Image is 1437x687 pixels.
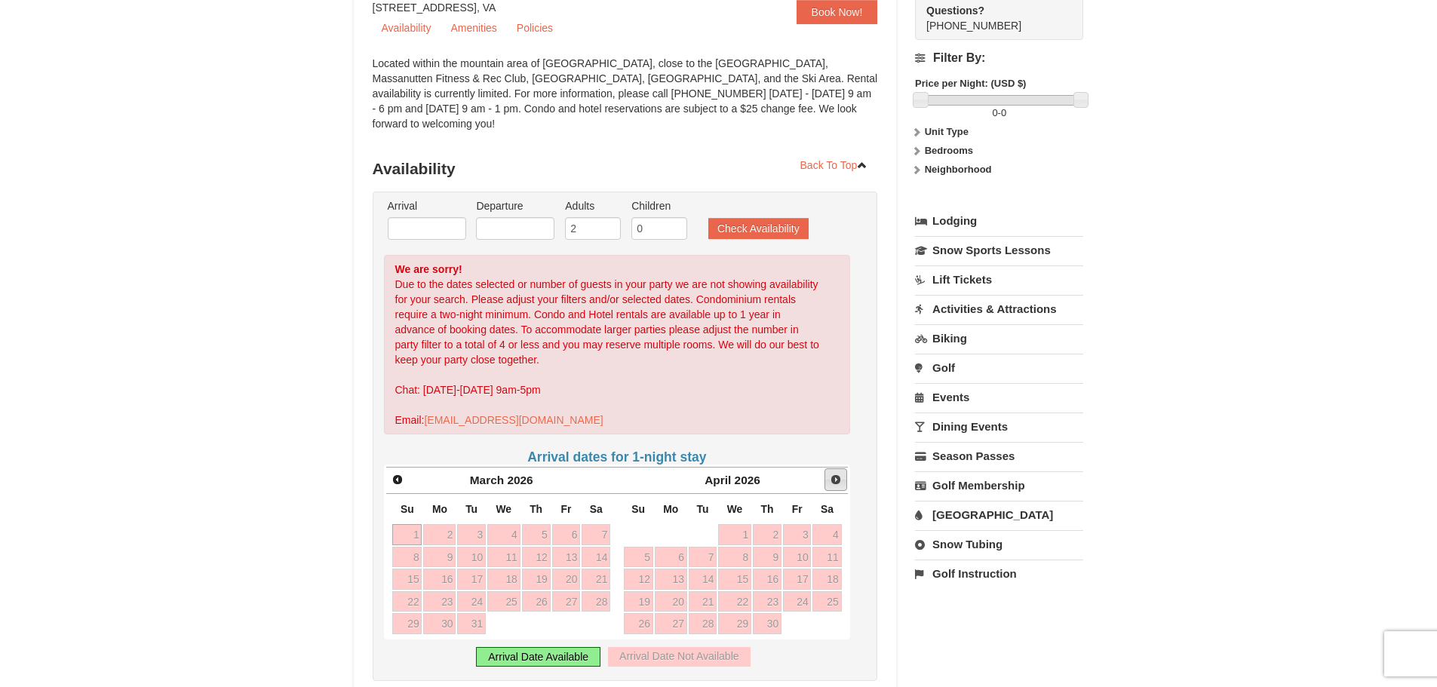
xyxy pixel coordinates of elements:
span: Prev [391,474,404,486]
a: [EMAIL_ADDRESS][DOMAIN_NAME] [424,414,603,426]
a: Policies [508,17,562,39]
a: 21 [582,569,610,590]
span: March [470,474,504,486]
a: 3 [783,524,812,545]
span: Next [830,474,842,486]
a: 6 [552,524,581,545]
a: 4 [487,524,520,545]
a: 25 [487,591,520,612]
a: 28 [582,591,610,612]
span: Monday [663,503,678,515]
a: 31 [457,613,486,634]
a: Season Passes [915,442,1083,470]
a: 11 [812,547,841,568]
a: 8 [718,547,751,568]
button: Check Availability [708,218,809,239]
span: Saturday [590,503,603,515]
a: 6 [655,547,687,568]
a: 18 [487,569,520,590]
a: 14 [582,547,610,568]
span: Tuesday [465,503,477,515]
h4: Filter By: [915,51,1083,65]
a: 4 [812,524,841,545]
a: 29 [392,613,422,634]
a: Back To Top [791,154,878,176]
label: - [915,106,1083,121]
a: 26 [522,591,551,612]
span: Saturday [821,503,834,515]
span: 0 [992,107,997,118]
span: Thursday [760,503,773,515]
a: 30 [753,613,781,634]
a: 13 [655,569,687,590]
a: 21 [689,591,717,612]
a: 23 [753,591,781,612]
a: 16 [423,569,456,590]
a: 29 [718,613,751,634]
a: 19 [522,569,551,590]
label: Departure [476,198,554,213]
a: 30 [423,613,456,634]
a: 22 [718,591,751,612]
a: 23 [423,591,456,612]
a: Lift Tickets [915,265,1083,293]
a: 20 [552,569,581,590]
div: Located within the mountain area of [GEOGRAPHIC_DATA], close to the [GEOGRAPHIC_DATA], Massanutte... [373,56,878,146]
strong: Neighborhood [925,164,992,175]
a: Snow Tubing [915,530,1083,558]
a: 5 [522,524,551,545]
a: 8 [392,547,422,568]
a: 17 [457,569,486,590]
a: 24 [457,591,486,612]
a: 2 [753,524,781,545]
a: 27 [655,613,687,634]
div: Arrival Date Available [476,647,600,667]
strong: Unit Type [925,126,969,137]
a: 10 [783,547,812,568]
a: 9 [753,547,781,568]
a: Golf Instruction [915,560,1083,587]
a: Activities & Attractions [915,295,1083,323]
a: 9 [423,547,456,568]
span: Sunday [401,503,414,515]
strong: Price per Night: (USD $) [915,78,1026,89]
div: Due to the dates selected or number of guests in your party we are not showing availability for y... [384,255,851,434]
a: 7 [582,524,610,545]
div: Arrival Date Not Available [608,647,750,667]
strong: Bedrooms [925,145,973,156]
a: 2 [423,524,456,545]
a: 18 [812,569,841,590]
h3: Availability [373,154,878,184]
a: Snow Sports Lessons [915,236,1083,264]
a: Next [824,468,847,491]
a: Dining Events [915,413,1083,440]
a: 11 [487,547,520,568]
span: Tuesday [696,503,708,515]
a: 24 [783,591,812,612]
a: 1 [718,524,751,545]
span: Wednesday [496,503,511,515]
a: 27 [552,591,581,612]
a: 25 [812,591,841,612]
a: [GEOGRAPHIC_DATA] [915,501,1083,529]
a: 17 [783,569,812,590]
span: 2026 [507,474,533,486]
a: Amenities [441,17,505,39]
a: 13 [552,547,581,568]
span: Thursday [530,503,542,515]
span: Wednesday [727,503,743,515]
a: Availability [373,17,441,39]
label: Children [631,198,687,213]
a: 19 [624,591,653,612]
span: Sunday [631,503,645,515]
a: 26 [624,613,653,634]
a: 14 [689,569,717,590]
span: Monday [432,503,447,515]
h4: Arrival dates for 1-night stay [384,449,851,465]
a: 5 [624,547,653,568]
a: Golf [915,354,1083,382]
a: 12 [624,569,653,590]
label: Arrival [388,198,466,213]
span: April [705,474,731,486]
a: 1 [392,524,422,545]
